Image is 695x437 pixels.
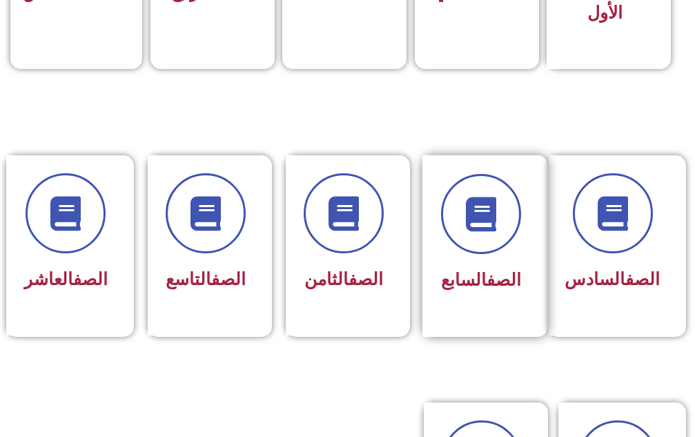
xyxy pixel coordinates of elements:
a: الصف [487,270,521,290]
span: العاشر [24,269,108,289]
span: السادس [565,269,660,289]
span: السابع [441,270,521,290]
a: الصف [211,269,246,289]
span: التاسع [166,269,246,289]
a: الصف [349,269,383,289]
a: الصف [73,269,108,289]
span: الثامن [304,269,383,289]
a: الصف [625,269,660,289]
